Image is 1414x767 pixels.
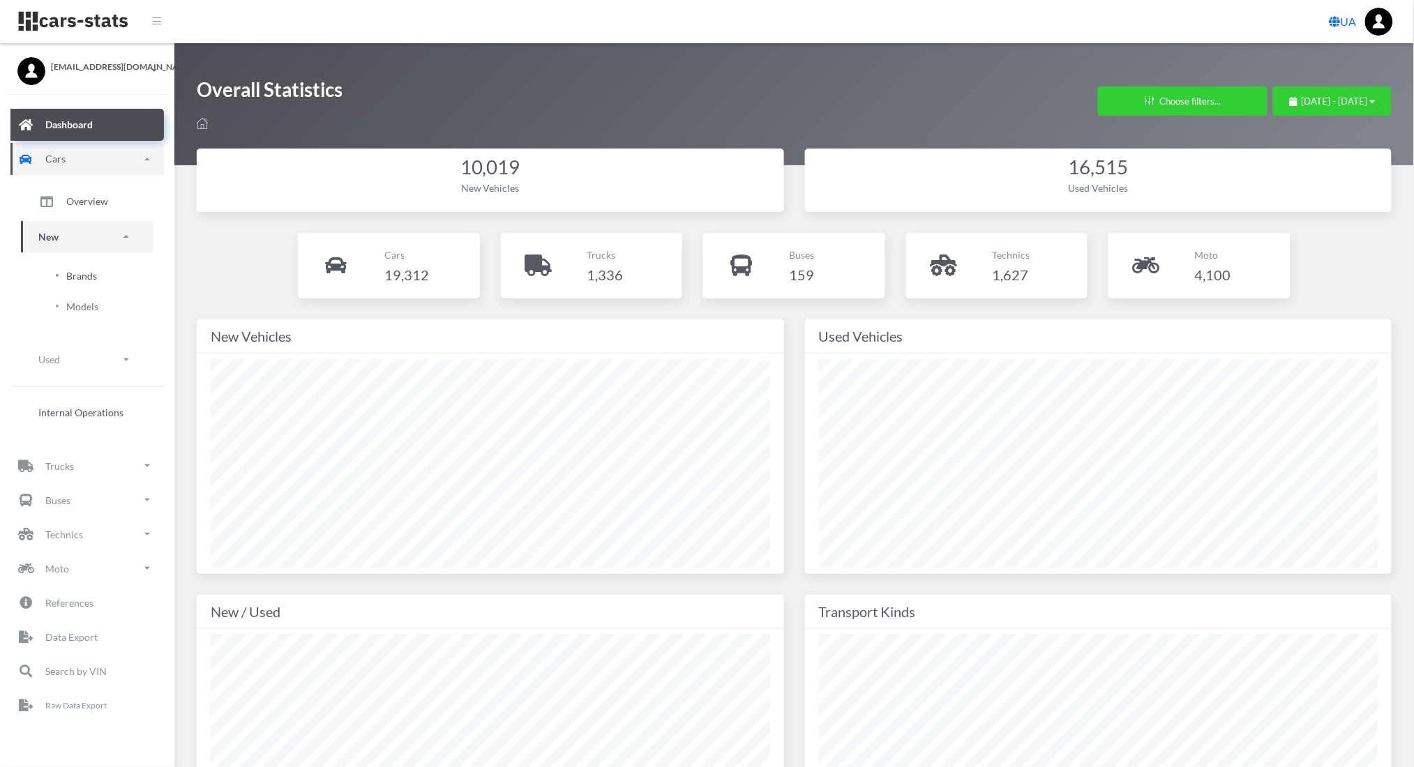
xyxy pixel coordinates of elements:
[10,518,164,550] a: Technics
[38,228,59,245] p: New
[211,600,770,623] div: New / Used
[45,560,69,577] p: Moto
[31,261,143,290] a: Brands
[45,698,107,713] p: Raw Data Export
[790,264,815,286] h4: 159
[17,57,157,73] a: [EMAIL_ADDRESS][DOMAIN_NAME]
[38,351,60,368] p: Used
[45,662,107,680] p: Search by VIN
[211,181,770,195] div: New Vehicles
[1195,264,1231,286] h4: 4,100
[45,457,74,475] p: Trucks
[10,109,164,141] a: Dashboard
[197,77,343,109] h1: Overall Statistics
[21,398,153,427] a: Internal Operations
[10,586,164,618] a: References
[45,594,93,612] p: References
[51,61,157,73] span: [EMAIL_ADDRESS][DOMAIN_NAME]
[21,221,153,252] a: New
[211,154,770,181] div: 10,019
[587,246,623,264] p: Trucks
[45,150,66,167] p: Cars
[21,344,153,375] a: Used
[992,246,1030,264] p: Technics
[66,268,97,283] span: Brands
[45,526,83,543] p: Technics
[384,246,429,264] p: Cars
[10,450,164,482] a: Trucks
[819,154,1378,181] div: 16,515
[10,552,164,584] a: Moto
[21,184,153,219] a: Overview
[819,600,1378,623] div: Transport Kinds
[992,264,1030,286] h4: 1,627
[17,10,129,32] img: navbar brand
[819,181,1378,195] div: Used Vehicles
[1302,96,1368,107] span: [DATE] - [DATE]
[10,484,164,516] a: Buses
[38,405,123,420] span: Internal Operations
[1365,8,1393,36] img: ...
[1324,8,1362,36] a: UA
[790,246,815,264] p: Buses
[45,116,93,133] p: Dashboard
[1273,86,1392,116] button: [DATE] - [DATE]
[10,621,164,653] a: Data Export
[45,492,70,509] p: Buses
[1195,246,1231,264] p: Moto
[384,264,429,286] h4: 19,312
[211,325,770,347] div: New Vehicles
[10,689,164,721] a: Raw Data Export
[1098,86,1268,116] button: Choose filters...
[66,299,98,314] span: Models
[10,655,164,687] a: Search by VIN
[819,325,1378,347] div: Used Vehicles
[45,628,98,646] p: Data Export
[66,194,108,208] span: Overview
[587,264,623,286] h4: 1,336
[10,143,164,175] a: Cars
[31,292,143,321] a: Models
